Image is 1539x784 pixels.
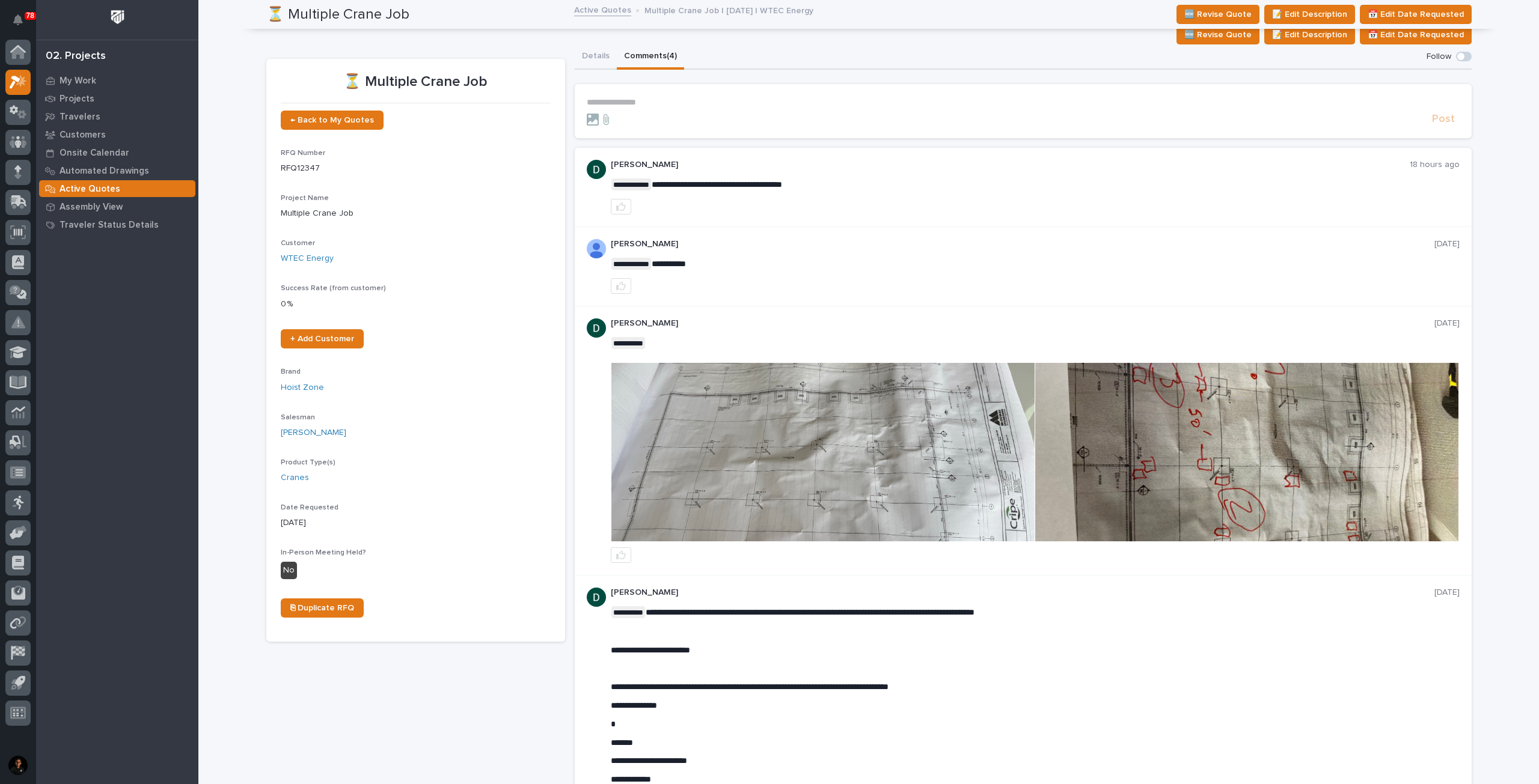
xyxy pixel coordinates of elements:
[611,239,1434,249] p: [PERSON_NAME]
[281,504,338,511] span: Date Requested
[1184,28,1252,42] span: 🆕 Revise Quote
[1434,588,1460,598] p: [DATE]
[36,216,198,234] a: Traveler Status Details
[60,184,120,195] p: Active Quotes
[60,220,159,231] p: Traveler Status Details
[36,126,198,144] a: Customers
[281,562,297,579] div: No
[281,549,366,556] span: In-Person Meeting Held?
[644,3,813,16] p: Multiple Crane Job | [DATE] | WTEC Energy
[281,427,346,439] a: [PERSON_NAME]
[611,278,631,294] button: like this post
[281,368,301,375] span: Brand
[611,588,1434,598] p: [PERSON_NAME]
[281,150,325,157] span: RFQ Number
[281,298,551,311] p: 0 %
[1360,25,1472,44] button: 📅 Edit Date Requested
[36,90,198,108] a: Projects
[1264,25,1355,44] button: 📝 Edit Description
[281,517,551,529] p: [DATE]
[281,459,335,466] span: Product Type(s)
[611,199,631,214] button: like this post
[281,472,309,484] a: Cranes
[1432,112,1455,126] span: Post
[611,318,1434,329] p: [PERSON_NAME]
[36,180,198,198] a: Active Quotes
[1427,112,1460,126] button: Post
[281,207,551,220] p: Multiple Crane Job
[5,7,31,32] button: Notifications
[281,329,364,348] a: + Add Customer
[5,753,31,778] button: users-avatar
[281,381,324,394] a: Hoist Zone
[587,239,606,258] img: AOh14Gjx62Rlbesu-yIIyH4c_jqdfkUZL5_Os84z4H1p=s96-c
[36,144,198,162] a: Onsite Calendar
[574,2,631,16] a: Active Quotes
[290,335,354,343] span: + Add Customer
[281,240,315,247] span: Customer
[60,76,96,87] p: My Work
[36,108,198,126] a: Travelers
[1176,25,1259,44] button: 🆕 Revise Quote
[1434,239,1460,249] p: [DATE]
[1368,28,1464,42] span: 📅 Edit Date Requested
[60,202,123,213] p: Assembly View
[587,588,606,607] img: ACg8ocJgdhFn4UJomsYM_ouCmoNuTXbjHW0N3LU2ED0DpQ4pt1V6hA=s96-c
[617,44,684,70] button: Comments (4)
[281,195,329,202] span: Project Name
[36,198,198,216] a: Assembly View
[290,116,374,124] span: ← Back to My Quotes
[281,414,315,421] span: Salesman
[46,50,106,63] div: 02. Projects
[281,598,364,618] a: ⎘ Duplicate RFQ
[36,71,198,90] a: My Work
[60,94,94,105] p: Projects
[1427,52,1451,62] p: Follow
[1272,28,1347,42] span: 📝 Edit Description
[106,6,129,28] img: Workspace Logo
[15,14,31,34] div: Notifications78
[575,44,617,70] button: Details
[611,547,631,563] button: like this post
[1410,160,1460,170] p: 18 hours ago
[281,285,386,292] span: Success Rate (from customer)
[60,112,100,123] p: Travelers
[587,318,606,338] img: ACg8ocJgdhFn4UJomsYM_ouCmoNuTXbjHW0N3LU2ED0DpQ4pt1V6hA=s96-c
[60,130,106,141] p: Customers
[611,160,1410,170] p: [PERSON_NAME]
[60,166,149,177] p: Automated Drawings
[281,162,551,175] p: RFQ12347
[1434,318,1460,329] p: [DATE]
[587,160,606,179] img: ACg8ocJgdhFn4UJomsYM_ouCmoNuTXbjHW0N3LU2ED0DpQ4pt1V6hA=s96-c
[281,111,384,130] a: ← Back to My Quotes
[290,604,354,612] span: ⎘ Duplicate RFQ
[36,162,198,180] a: Automated Drawings
[281,73,551,91] p: ⏳ Multiple Crane Job
[60,148,129,159] p: Onsite Calendar
[26,11,34,20] p: 78
[281,252,334,265] a: WTEC Energy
